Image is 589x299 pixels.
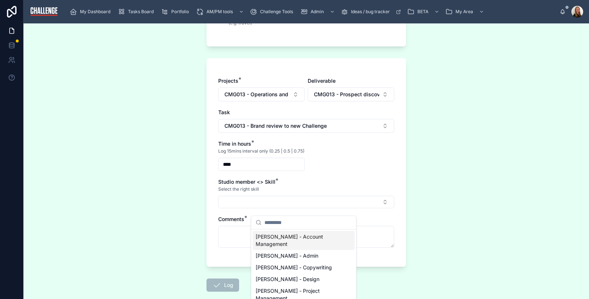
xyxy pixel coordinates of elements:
span: Studio member <> Skill [218,179,275,185]
span: CMG013 - Operations and business development [224,91,290,98]
a: My Dashboard [67,5,116,18]
span: CMG013 - Brand review to new Challenge [224,122,327,130]
span: Deliverable [308,78,336,84]
span: Ideas / bug tracker [351,9,390,15]
button: Select Button [218,87,305,101]
span: [PERSON_NAME] - Copywriting [256,264,332,271]
span: Select the right skill [218,186,259,192]
span: AM/PM tools [206,9,233,15]
button: Select Button [218,196,394,208]
span: Challenge Tools [260,9,293,15]
a: Portfolio [159,5,194,18]
button: Select Button [218,119,394,133]
a: Tasks Board [116,5,159,18]
span: Comments [218,216,244,222]
a: My Area [443,5,488,18]
span: BETA [417,9,428,15]
span: [PERSON_NAME] - Design [256,276,319,283]
span: [PERSON_NAME] - Admin [256,252,318,259]
span: Tasks Board [128,9,154,15]
span: Projects [218,78,238,84]
span: Task [218,109,230,115]
a: Ideas / bug tracker [339,5,405,18]
button: Select Button [308,87,394,101]
span: CMG013 - Prospect discovery [314,91,379,98]
a: BETA [405,5,443,18]
span: My Area [456,9,473,15]
span: [PERSON_NAME] - Account Management [256,233,343,248]
span: Time in hours [218,141,251,147]
span: My Dashboard [80,9,110,15]
span: Admin [311,9,324,15]
a: AM/PM tools [194,5,248,18]
span: Log 15mins interval only (0.25 | 0.5 | 0.75) [218,148,304,154]
img: App logo [29,6,59,18]
span: Portfolio [171,9,189,15]
a: Admin [298,5,339,18]
a: Challenge Tools [248,5,298,18]
div: scrollable content [65,4,560,20]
